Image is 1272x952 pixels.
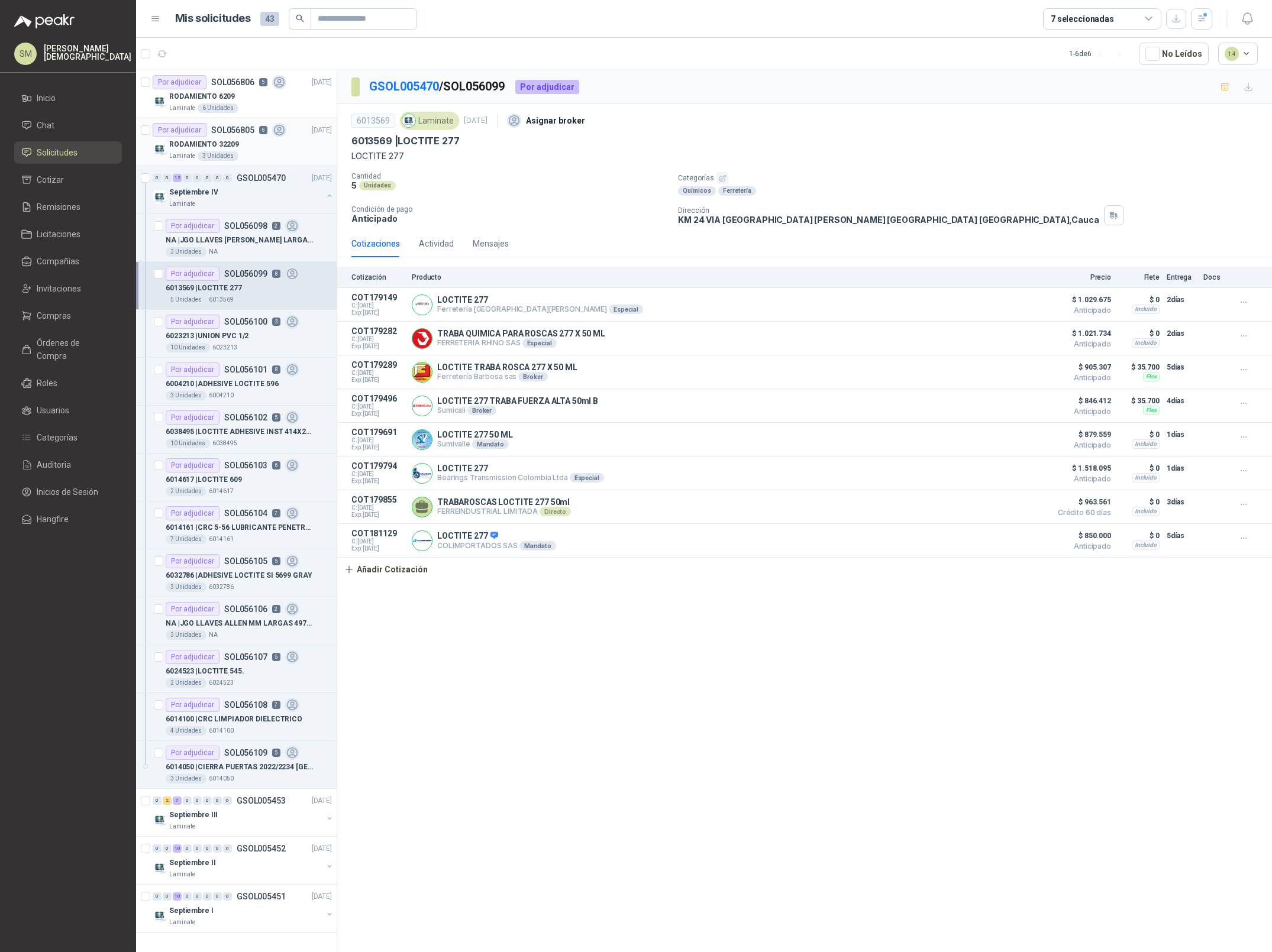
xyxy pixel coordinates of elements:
[153,796,162,805] div: 0
[472,439,509,449] div: Mandato
[402,114,415,127] img: Company Logo
[198,103,238,113] div: 6 Unidades
[37,119,54,132] span: Chat
[1051,12,1114,25] div: 7 seleccionadas
[169,139,239,150] p: RODAMIENTO 32209
[237,174,286,182] p: GSOL005470
[198,151,238,161] div: 3 Unidades
[351,114,395,128] div: 6013569
[175,10,251,27] h1: Mis solicitudes
[169,103,195,113] p: Laminate
[14,277,122,300] a: Invitaciones
[437,372,577,381] p: Ferretería Barbosa sas
[351,150,1258,163] p: LOCTITE 277
[169,151,195,161] p: Laminate
[224,413,267,422] p: SOL056102
[518,372,547,381] div: Broker
[526,114,585,127] p: Asignar broker
[166,343,210,352] div: 10 Unidades
[678,186,716,196] div: Químicos
[272,653,280,661] p: 5
[183,892,192,901] div: 0
[166,439,210,448] div: 10 Unidades
[1118,394,1160,408] p: $ 35.700
[1052,374,1111,381] span: Anticipado
[351,461,405,471] p: COT179794
[37,92,56,105] span: Inicio
[437,362,577,372] p: LOCTITE TRABA ROSCA 277 X 50 ML
[166,762,313,773] p: 6014050 | CIERRA PUERTAS 2022/2234 [GEOGRAPHIC_DATA]
[272,461,280,469] p: 6
[166,458,219,472] div: Por adjudicar
[437,295,643,305] p: LOCTITE 277
[1139,43,1209,65] button: No Leídos
[1052,326,1111,341] span: $ 1.021.734
[169,918,195,927] p: Laminate
[272,509,280,517] p: 7
[14,454,122,476] a: Auditoria
[14,43,37,65] div: SM
[522,338,557,348] div: Especial
[166,582,206,592] div: 3 Unidades
[351,302,405,309] span: C: [DATE]
[237,844,286,853] p: GSOL005452
[467,406,496,415] div: Broker
[224,557,267,565] p: SOL056105
[166,219,219,233] div: Por adjudicar
[272,605,280,613] p: 2
[351,293,405,302] p: COT179149
[14,426,122,449] a: Categorías
[169,199,195,209] p: Laminate
[1132,439,1160,449] div: Incluido
[609,305,643,314] div: Especial
[136,118,337,166] a: Por adjudicarSOL0568056[DATE] Company LogoRODAMIENTO 32209Laminate3 Unidades
[37,282,81,295] span: Invitaciones
[1118,461,1160,475] p: $ 0
[153,841,334,879] a: 0 0 10 0 0 0 0 0 GSOL005452[DATE] Company LogoSeptiembre IILaminate
[14,332,122,367] a: Órdenes de Compra
[136,70,337,118] a: Por adjudicarSOL0568065[DATE] Company LogoRODAMIENTO 6209Laminate6 Unidades
[166,283,242,294] p: 6013569 | LOCTITE 277
[1167,326,1196,341] p: 2 días
[203,796,212,805] div: 0
[37,513,69,526] span: Hangfire
[351,360,405,370] p: COT179289
[173,844,182,853] div: 10
[351,403,405,410] span: C: [DATE]
[153,171,334,209] a: 0 0 12 0 0 0 0 0 GSOL005470[DATE] Company LogoSeptiembre IVLaminate
[153,142,167,156] img: Company Logo
[224,365,267,374] p: SOL056101
[351,343,405,350] span: Exp: [DATE]
[351,410,405,417] span: Exp: [DATE]
[272,557,280,565] p: 5
[369,77,506,96] p: / SOL056099
[37,146,78,159] span: Solicitudes
[166,618,313,629] p: NA | JGO LLAVES ALLEN MM LARGAS 4972M URREA
[193,844,202,853] div: 0
[14,508,122,530] a: Hangfire
[678,206,1099,215] p: Dirección
[166,522,313,533] p: 6014161 | CRC 5-56 LUBRICANTE PENETRANTE
[211,78,254,86] p: SOL056806
[14,250,122,273] a: Compañías
[14,399,122,422] a: Usuarios
[1052,428,1111,442] span: $ 879.559
[259,126,267,134] p: 6
[136,549,337,597] a: Por adjudicarSOL05610556032786 |ADHESIVE LOCTITE SI 5699 GRAY3 Unidades6032786
[183,844,192,853] div: 0
[211,126,254,134] p: SOL056805
[412,464,432,483] img: Company Logo
[351,326,405,336] p: COT179282
[14,223,122,245] a: Licitaciones
[1052,273,1111,281] p: Precio
[203,844,212,853] div: 0
[678,215,1099,225] p: KM 24 VIA [GEOGRAPHIC_DATA] [PERSON_NAME] [GEOGRAPHIC_DATA] [GEOGRAPHIC_DATA] , Cauca
[166,570,312,581] p: 6032786 | ADHESIVE LOCTITE SI 5699 GRAY
[153,812,167,827] img: Company Logo
[153,860,167,875] img: Company Logo
[224,509,267,517] p: SOL056104
[136,693,337,741] a: Por adjudicarSOL05610876014100 |CRC LIMPIADOR DIELECTRICO4 Unidades6014100
[136,262,337,310] a: Por adjudicarSOL05609986013569 |LOCTITE 2775 Unidades6013569
[1132,305,1160,314] div: Incluido
[37,336,111,362] span: Órdenes de Compra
